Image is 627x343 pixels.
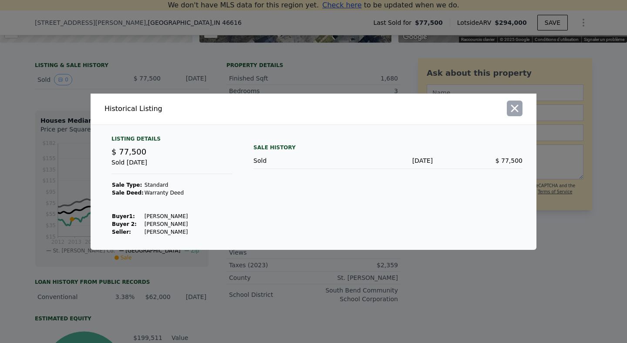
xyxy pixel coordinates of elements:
[112,213,135,219] strong: Buyer 1 :
[112,229,131,235] strong: Seller :
[112,190,144,196] strong: Sale Deed:
[253,156,343,165] div: Sold
[112,221,137,227] strong: Buyer 2:
[111,135,233,146] div: Listing Details
[496,157,522,164] span: $ 77,500
[144,212,189,220] td: [PERSON_NAME]
[144,189,189,197] td: Warranty Deed
[104,104,310,114] div: Historical Listing
[343,156,433,165] div: [DATE]
[112,182,142,188] strong: Sale Type:
[144,181,189,189] td: Standard
[253,142,522,153] div: Sale History
[111,158,233,174] div: Sold [DATE]
[111,147,146,156] span: $ 77,500
[144,228,189,236] td: [PERSON_NAME]
[144,220,189,228] td: [PERSON_NAME]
